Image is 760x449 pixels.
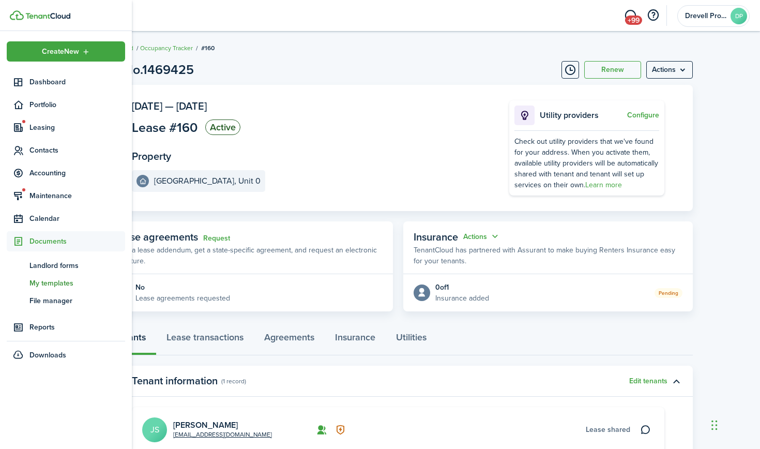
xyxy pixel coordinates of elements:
[205,119,240,135] status: Active
[156,324,254,355] a: Lease transactions
[29,77,125,87] span: Dashboard
[29,236,125,247] span: Documents
[435,282,489,293] div: 0 of 1
[325,324,386,355] a: Insurance
[627,111,659,119] button: Configure
[201,43,215,53] span: #160
[29,350,66,361] span: Downloads
[540,109,625,122] p: Utility providers
[29,278,125,289] span: My templates
[629,377,667,385] button: Edit tenants
[414,245,682,266] p: TenantCloud has partnered with Assurant to make buying Renters Insurance easy for your tenants.
[435,293,489,304] p: Insurance added
[132,375,218,387] panel-main-title: Tenant information
[644,7,662,24] button: Open resource center
[7,257,125,274] a: Landlord forms
[646,61,693,79] button: Open menu
[514,136,659,190] div: Check out utility providers that we've found for your address. When you activate them, available ...
[586,424,630,435] span: Lease shared
[135,282,230,293] div: No
[135,293,230,304] p: Lease agreements requested
[29,190,125,201] span: Maintenance
[29,295,125,306] span: File manager
[655,288,682,298] status: Pending
[620,3,640,29] a: Messaging
[7,274,125,292] a: My templates
[667,372,685,390] button: Toggle accordion
[731,8,747,24] avatar-text: DP
[685,12,726,20] span: Drevell Property Management LLC
[29,122,125,133] span: Leasing
[173,430,272,439] a: [EMAIL_ADDRESS][DOMAIN_NAME]
[463,231,500,243] button: Open menu
[142,417,167,442] avatar-text: JS
[221,377,246,386] panel-main-subtitle: (1 record)
[132,98,162,114] span: [DATE]
[7,72,125,92] a: Dashboard
[176,98,207,114] span: [DATE]
[173,419,238,431] a: [PERSON_NAME]
[7,317,125,337] a: Reports
[561,61,579,79] button: Timeline
[29,99,125,110] span: Portfolio
[25,13,70,19] img: TenantCloud
[132,151,171,162] panel-main-title: Property
[29,168,125,178] span: Accounting
[7,292,125,309] a: File manager
[646,61,693,79] menu-btn: Actions
[386,324,437,355] a: Utilities
[254,324,325,355] a: Agreements
[114,245,383,266] p: Build a lease addendum, get a state-specific agreement, and request an electronic signature.
[29,260,125,271] span: Landlord forms
[114,229,198,245] span: Lease agreements
[140,43,193,53] a: Occupancy Tracker
[154,176,261,186] e-details-info-title: [GEOGRAPHIC_DATA], Unit 0
[29,322,125,333] span: Reports
[124,60,194,80] h1: No.1469425
[711,410,718,441] div: Drag
[42,48,79,55] span: Create New
[165,98,174,114] span: —
[463,231,500,243] button: Actions
[414,229,458,245] span: Insurance
[203,234,230,243] a: Request
[7,41,125,62] button: Open menu
[10,10,24,20] img: TenantCloud
[584,61,641,79] button: Renew
[29,145,125,156] span: Contacts
[708,399,760,449] iframe: Chat Widget
[585,179,622,190] a: Learn more
[29,213,125,224] span: Calendar
[132,121,197,134] span: Lease #160
[625,16,642,25] span: +99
